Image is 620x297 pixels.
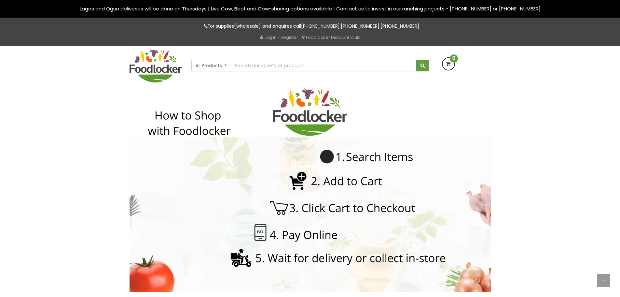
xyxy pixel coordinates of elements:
[130,49,182,82] img: FoodLocker
[191,60,231,71] button: All Products
[281,34,298,40] a: Register
[80,5,541,12] span: Lagos and Ogun deliveries will be done on Thursdays | Live Cow, Beef and Cow-sharing options avai...
[260,34,277,40] a: Log in
[301,23,340,29] a: [PHONE_NUMBER]
[278,34,279,40] span: |
[341,23,379,29] a: [PHONE_NUMBER]
[130,22,491,30] p: For supplies(wholesale) and enquires call , ,
[380,23,419,29] a: [PHONE_NUMBER]
[231,60,416,71] input: Search our variety of products
[450,54,458,63] span: 0
[302,34,360,40] a: Foodlocker Discount Club
[130,88,491,292] img: Placing your order is simple as 1-2-3
[299,34,301,40] span: |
